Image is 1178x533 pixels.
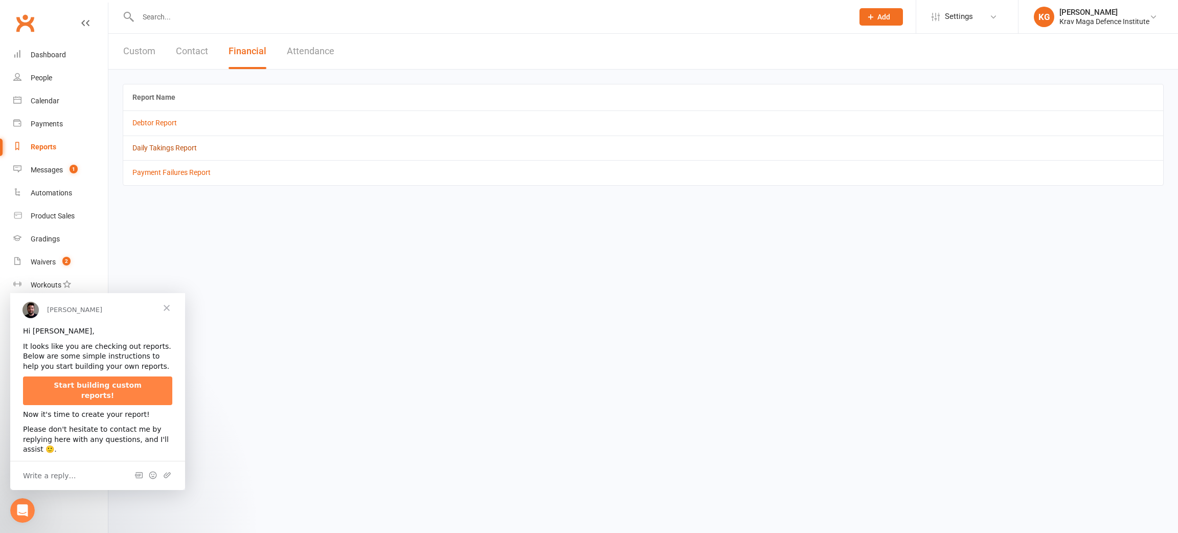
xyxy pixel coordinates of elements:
a: Waivers 2 [13,251,108,274]
iframe: Intercom live chat message [10,293,185,490]
div: [PERSON_NAME]. [13,167,162,177]
span: Write a reply… [13,176,66,189]
a: Messages 1 [13,159,108,182]
a: Dashboard [13,43,108,66]
a: Start building custom reports! [13,83,162,112]
a: Calendar [13,90,108,113]
a: Workouts [13,274,108,297]
a: Debtor Report [132,119,177,127]
div: Messages [31,166,63,174]
div: Now it's time to create your report! [13,117,162,127]
button: Attendance [287,34,334,69]
div: Waivers [31,258,56,266]
div: Please don't hesitate to contact me by replying here with any questions, and I'll assist 🙂. [13,131,162,162]
a: Gradings [13,228,108,251]
input: Search... [135,10,846,24]
div: Dashboard [31,51,66,59]
div: Automations [31,189,72,197]
span: Settings [945,5,973,28]
button: Custom [123,34,155,69]
span: Add [877,13,890,21]
div: Krav Maga Defence Institute [1059,17,1149,26]
div: Gradings [31,235,60,243]
span: 2 [62,257,71,265]
a: Payment Failures Report [132,168,211,176]
a: People [13,66,108,90]
a: Clubworx [12,10,38,36]
a: Daily Takings Report [132,144,197,152]
button: Contact [176,34,208,69]
span: 1 [70,165,78,173]
div: Product Sales [31,212,75,220]
div: Workouts [31,281,61,289]
a: Product Sales [13,205,108,228]
div: Reports [31,143,56,151]
div: Hi [PERSON_NAME], [13,33,162,43]
iframe: Intercom live chat [10,498,35,523]
div: It looks like you are checking out reports. Below are some simple instructions to help you start ... [13,49,162,79]
span: Start building custom reports! [43,88,131,106]
a: Payments [13,113,108,136]
a: Reports [13,136,108,159]
div: Payments [31,120,63,128]
button: Add [859,8,903,26]
a: Automations [13,182,108,205]
div: Calendar [31,97,59,105]
button: Financial [229,34,266,69]
div: KG [1034,7,1054,27]
div: [PERSON_NAME] [1059,8,1149,17]
div: People [31,74,52,82]
th: Report Name [123,84,1163,110]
